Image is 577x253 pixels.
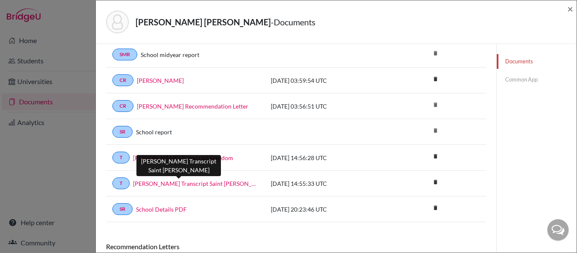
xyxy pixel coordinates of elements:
[141,50,199,59] a: School midyear report
[112,49,137,60] a: SMR
[136,205,187,214] a: School Details PDF
[264,76,391,85] div: [DATE] 03:59:54 UTC
[112,152,130,163] a: T
[429,73,442,85] i: delete
[429,150,442,163] i: delete
[133,153,233,162] a: [PERSON_NAME] Transcript Freedom
[112,74,133,86] a: CR
[112,177,130,189] a: T
[264,102,391,111] div: [DATE] 03:56:51 UTC
[264,179,391,188] div: [DATE] 14:55:33 UTC
[136,128,172,136] a: School report
[429,98,442,111] i: delete
[567,3,573,15] span: ×
[137,76,184,85] a: [PERSON_NAME]
[429,124,442,137] i: delete
[497,72,577,87] a: Common App
[429,176,442,188] i: delete
[106,242,486,250] h6: Recommendation Letters
[136,155,221,176] div: [PERSON_NAME] Transcript Saint [PERSON_NAME]
[429,74,442,85] a: delete
[429,201,442,214] i: delete
[429,151,442,163] a: delete
[137,102,248,111] a: [PERSON_NAME] Recommendation Letter
[112,126,133,138] a: SR
[567,4,573,14] button: Close
[136,17,271,27] strong: [PERSON_NAME] [PERSON_NAME]
[497,54,577,69] a: Documents
[112,203,133,215] a: SR
[133,179,258,188] a: [PERSON_NAME] Transcript Saint [PERSON_NAME]
[429,177,442,188] a: delete
[429,47,442,60] i: delete
[271,17,316,27] span: - Documents
[264,205,391,214] div: [DATE] 20:23:46 UTC
[264,153,391,162] div: [DATE] 14:56:28 UTC
[19,6,36,14] span: Help
[112,100,133,112] a: CR
[429,203,442,214] a: delete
